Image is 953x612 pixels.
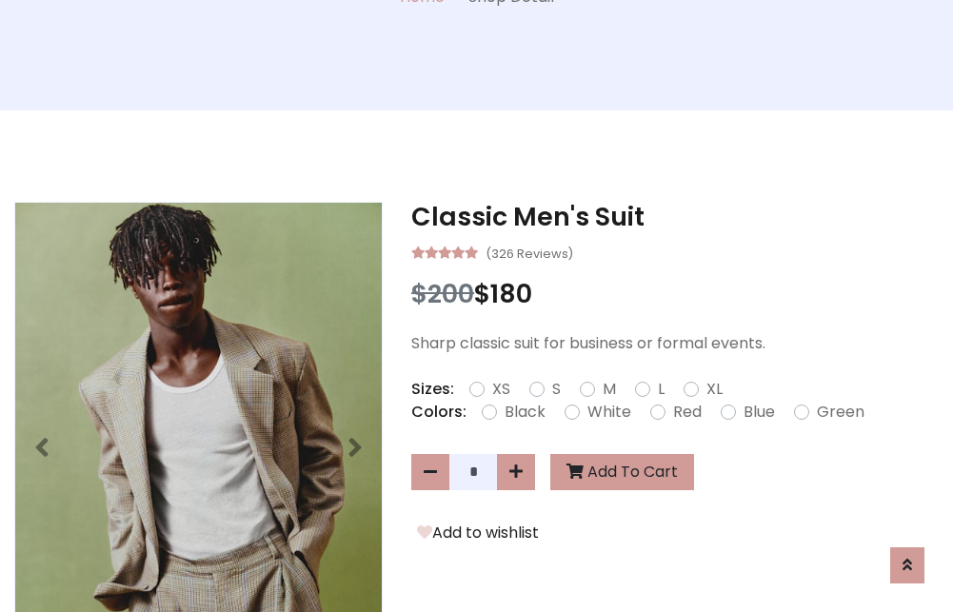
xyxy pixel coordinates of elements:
[817,401,864,424] label: Green
[658,378,665,401] label: L
[505,401,546,424] label: Black
[411,279,939,309] h3: $
[411,401,467,424] p: Colors:
[411,202,939,232] h3: Classic Men's Suit
[492,378,510,401] label: XS
[673,401,702,424] label: Red
[550,454,694,490] button: Add To Cart
[486,241,573,264] small: (326 Reviews)
[706,378,723,401] label: XL
[411,332,939,355] p: Sharp classic suit for business or formal events.
[587,401,631,424] label: White
[411,521,545,545] button: Add to wishlist
[411,378,454,401] p: Sizes:
[552,378,561,401] label: S
[411,276,474,311] span: $200
[603,378,616,401] label: M
[744,401,775,424] label: Blue
[490,276,532,311] span: 180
